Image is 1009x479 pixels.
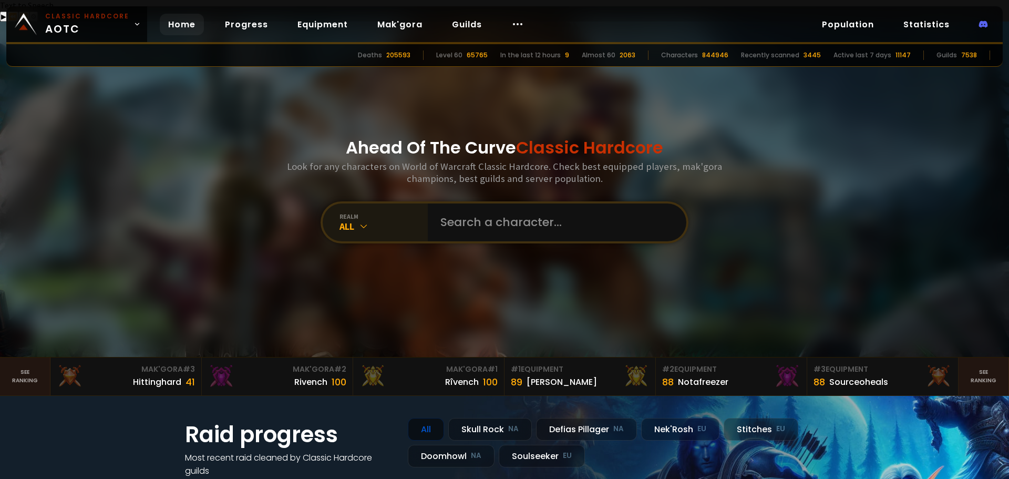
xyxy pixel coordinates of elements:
span: # 2 [662,364,674,374]
div: Deaths [358,50,382,60]
a: Mak'Gora#1Rîvench100 [353,358,504,395]
div: All [339,220,428,232]
a: Seeranking [959,358,1009,395]
div: In the last 12 hours [500,50,561,60]
small: EU [776,424,785,434]
div: Active last 7 days [833,50,891,60]
div: 65765 [467,50,488,60]
span: # 2 [334,364,346,374]
small: EU [697,424,706,434]
div: 100 [483,375,498,389]
a: #3Equipment88Sourceoheals [807,358,959,395]
div: Characters [661,50,698,60]
a: Guilds [444,14,490,35]
div: All [408,418,444,441]
a: Mak'gora [369,14,431,35]
a: #1Equipment89[PERSON_NAME] [504,358,656,395]
div: 41 [186,375,195,389]
span: # 1 [511,364,521,374]
div: 3445 [804,50,821,60]
div: Defias Pillager [536,418,637,441]
a: Population [814,14,882,35]
div: 9 [565,50,569,60]
span: AOTC [45,12,129,37]
div: Stitches [724,418,798,441]
div: Rivench [294,375,327,389]
div: Equipment [662,364,800,375]
div: Mak'Gora [208,364,346,375]
small: EU [563,451,572,461]
a: Statistics [895,14,958,35]
div: Recently scanned [741,50,799,60]
div: 844946 [702,50,728,60]
div: 89 [511,375,522,389]
div: Guilds [936,50,957,60]
a: Equipment [289,14,356,35]
div: 205593 [386,50,410,60]
div: [PERSON_NAME] [527,375,597,389]
a: Mak'Gora#3Hittinghard41 [50,358,202,395]
span: # 1 [488,364,498,374]
div: Hittinghard [133,375,181,389]
div: 11147 [895,50,911,60]
div: Skull Rock [448,418,532,441]
div: Doomhowl [408,445,495,467]
h3: Look for any characters on World of Warcraft Classic Hardcore. Check best equipped players, mak'g... [283,160,726,185]
input: Search a character... [434,203,674,241]
a: Home [160,14,204,35]
a: AOTC [6,6,147,42]
div: 7538 [961,50,977,60]
div: Equipment [814,364,952,375]
div: Mak'Gora [57,364,195,375]
div: Level 60 [436,50,462,60]
span: # 3 [814,364,826,374]
h1: Raid progress [185,418,395,451]
div: 88 [814,375,825,389]
h4: Most recent raid cleaned by Classic Hardcore guilds [185,451,395,477]
span: Classic Hardcore [516,136,663,159]
div: Nek'Rosh [641,418,719,441]
small: NA [508,424,519,434]
small: NA [471,451,481,461]
h1: Ahead Of The Curve [346,135,663,160]
div: Notafreezer [678,375,728,389]
div: Almost 60 [582,50,615,60]
span: # 3 [183,364,195,374]
div: Soulseeker [499,445,585,467]
a: #2Equipment88Notafreezer [656,358,807,395]
div: 88 [662,375,674,389]
a: Progress [217,14,276,35]
div: 100 [332,375,346,389]
a: Mak'Gora#2Rivench100 [202,358,353,395]
div: 2063 [620,50,635,60]
div: Sourceoheals [829,375,888,389]
div: Mak'Gora [359,364,498,375]
div: realm [339,212,428,220]
div: Equipment [511,364,649,375]
small: NA [613,424,624,434]
div: Rîvench [445,375,479,389]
